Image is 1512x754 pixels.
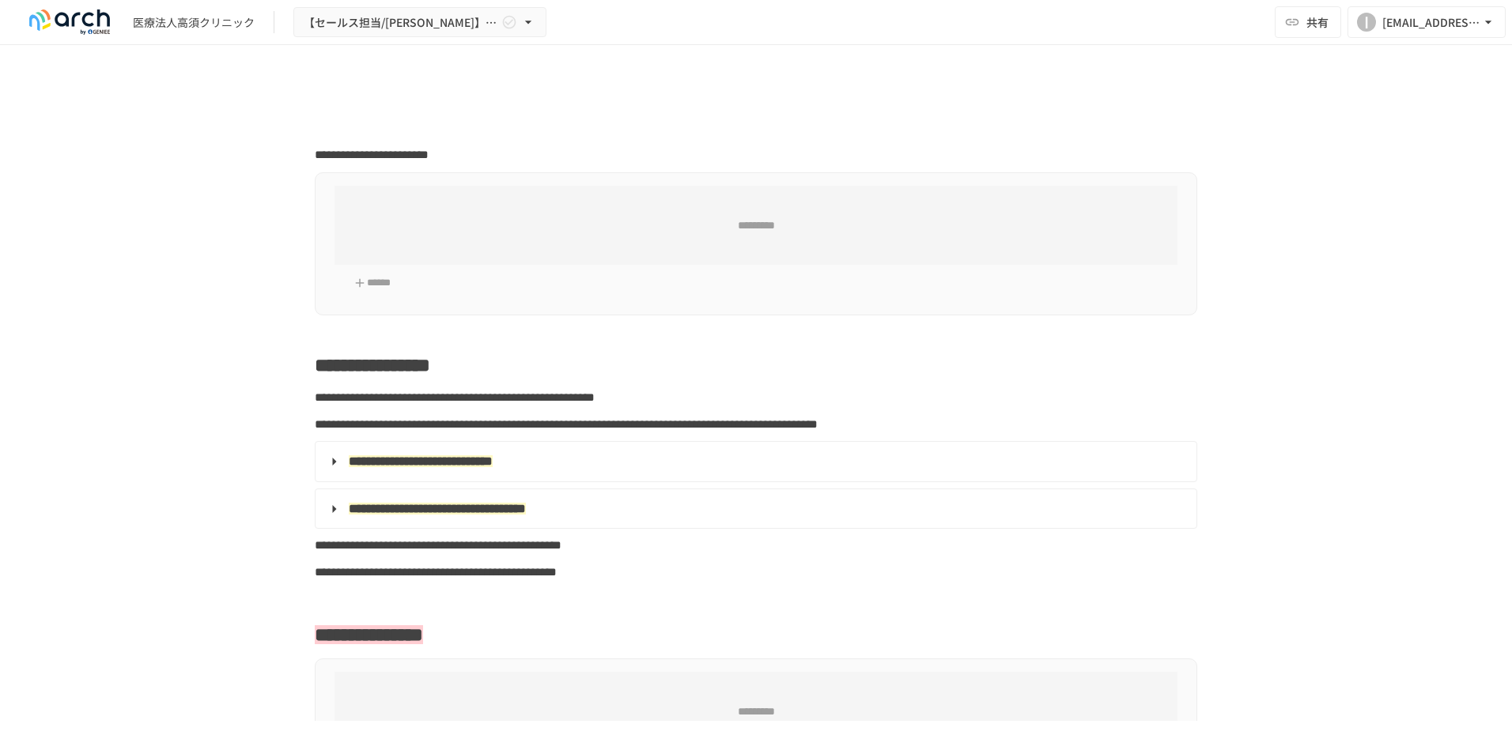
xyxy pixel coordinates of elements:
[1348,6,1506,38] button: I[EMAIL_ADDRESS][PERSON_NAME][DOMAIN_NAME]
[1357,13,1376,32] div: I
[19,9,120,35] img: logo-default@2x-9cf2c760.svg
[1306,13,1329,31] span: 共有
[133,14,255,31] div: 医療法人高須クリニック
[1275,6,1341,38] button: 共有
[1382,13,1480,32] div: [EMAIL_ADDRESS][PERSON_NAME][DOMAIN_NAME]
[304,13,498,32] span: 【セールス担当/[PERSON_NAME]】医療法人[PERSON_NAME]クリニック様_初期設定サポート
[293,7,546,38] button: 【セールス担当/[PERSON_NAME]】医療法人[PERSON_NAME]クリニック様_初期設定サポート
